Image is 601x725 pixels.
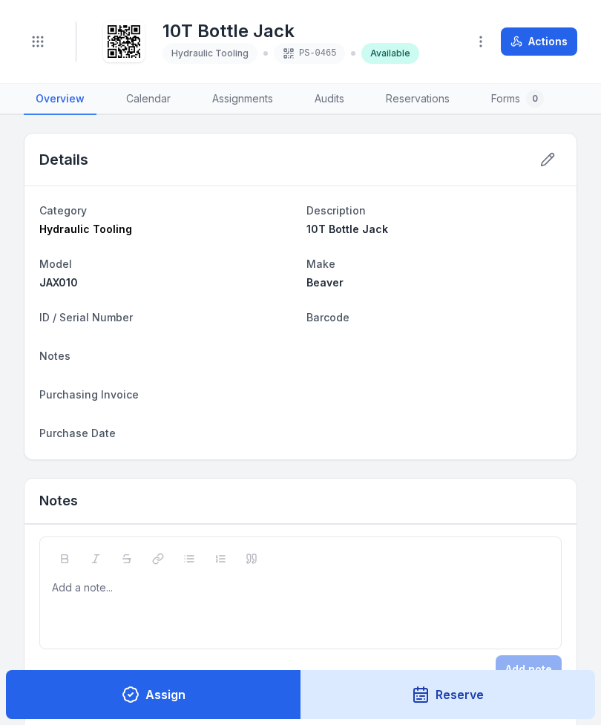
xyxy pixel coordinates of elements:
[306,276,344,289] span: Beaver
[24,27,52,56] button: Toggle navigation
[39,223,132,235] span: Hydraulic Tooling
[39,257,72,270] span: Model
[39,149,88,170] h2: Details
[39,427,116,439] span: Purchase Date
[6,670,301,719] button: Assign
[39,276,78,289] span: JAX010
[306,204,366,217] span: Description
[162,19,419,43] h1: 10T Bottle Jack
[526,90,544,108] div: 0
[306,311,349,324] span: Barcode
[114,84,183,115] a: Calendar
[479,84,556,115] a: Forms0
[361,43,419,64] div: Available
[39,204,87,217] span: Category
[39,350,70,362] span: Notes
[200,84,285,115] a: Assignments
[300,670,596,719] button: Reserve
[171,47,249,59] span: Hydraulic Tooling
[39,311,133,324] span: ID / Serial Number
[306,223,388,235] span: 10T Bottle Jack
[501,27,577,56] button: Actions
[39,388,139,401] span: Purchasing Invoice
[303,84,356,115] a: Audits
[24,84,96,115] a: Overview
[274,43,345,64] div: PS-0465
[39,491,78,511] h3: Notes
[374,84,462,115] a: Reservations
[306,257,335,270] span: Make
